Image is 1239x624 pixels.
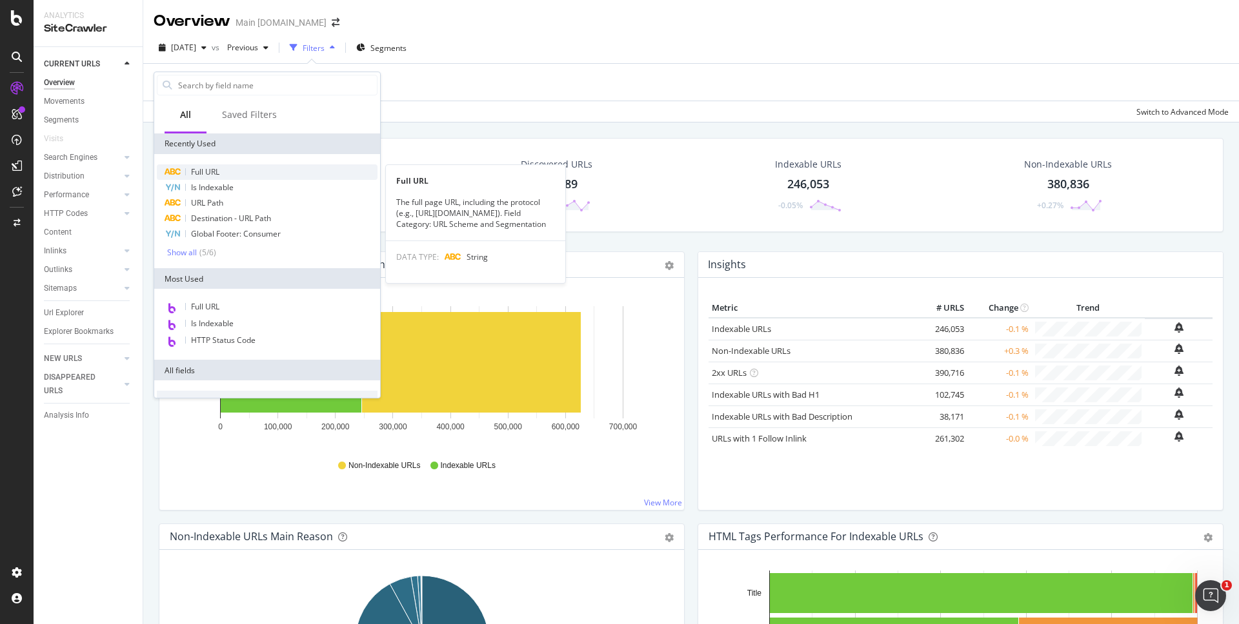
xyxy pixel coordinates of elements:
[218,422,223,431] text: 0
[171,42,196,53] span: 2025 Aug. 10th
[44,244,121,258] a: Inlinks
[191,182,234,193] span: Is Indexable
[44,151,121,164] a: Search Engines
[44,57,121,71] a: CURRENT URLS
[708,256,746,273] h4: Insights
[967,318,1032,340] td: -0.1 %
[191,197,223,208] span: URL Path
[44,352,121,366] a: NEW URLS
[44,371,109,398] div: DISAPPEARED URLS
[916,340,967,362] td: 380,836
[521,158,592,171] div: Discovered URLs
[44,263,72,277] div: Outlinks
[154,133,380,154] div: Recently Used
[1174,366,1184,376] div: bell-plus
[44,151,97,164] div: Search Engines
[552,422,580,431] text: 600,000
[44,95,134,108] a: Movements
[709,298,916,318] th: Metric
[709,530,923,543] div: HTML Tags Performance for Indexable URLs
[222,37,274,58] button: Previous
[154,268,380,289] div: Most Used
[44,306,134,320] a: Url Explorer
[197,247,216,258] div: ( 5 / 6 )
[916,427,967,449] td: 261,302
[916,384,967,405] td: 102,745
[44,282,121,295] a: Sitemaps
[44,95,85,108] div: Movements
[191,335,256,346] span: HTTP Status Code
[747,589,762,598] text: Title
[44,132,63,146] div: Visits
[712,389,820,400] a: Indexable URLs with Bad H1
[180,108,191,121] div: All
[665,261,674,270] div: gear
[467,251,488,262] span: String
[44,76,134,90] a: Overview
[170,530,333,543] div: Non-Indexable URLs Main Reason
[712,411,852,422] a: Indexable URLs with Bad Description
[285,37,340,58] button: Filters
[191,301,219,312] span: Full URL
[1204,533,1213,542] div: gear
[321,422,350,431] text: 200,000
[44,244,66,258] div: Inlinks
[967,298,1032,318] th: Change
[44,57,100,71] div: CURRENT URLS
[44,371,121,398] a: DISAPPEARED URLS
[712,433,807,444] a: URLs with 1 Follow Inlink
[44,21,132,36] div: SiteCrawler
[154,10,230,32] div: Overview
[222,108,277,121] div: Saved Filters
[916,362,967,384] td: 390,716
[1037,200,1063,211] div: +0.27%
[1024,158,1112,171] div: Non-Indexable URLs
[494,422,523,431] text: 500,000
[222,42,258,53] span: Previous
[351,37,412,58] button: Segments
[44,226,134,239] a: Content
[44,325,114,338] div: Explorer Bookmarks
[44,132,76,146] a: Visits
[967,405,1032,427] td: -0.1 %
[44,207,121,220] a: HTTP Codes
[44,76,75,90] div: Overview
[44,113,134,127] a: Segments
[1032,298,1145,318] th: Trend
[44,263,121,277] a: Outlinks
[44,10,132,21] div: Analytics
[157,391,378,411] div: URLs
[44,170,85,183] div: Distribution
[170,298,674,448] svg: A chart.
[386,175,565,186] div: Full URL
[712,345,791,356] a: Non-Indexable URLs
[396,251,439,262] span: DATA TYPE:
[348,460,420,471] span: Non-Indexable URLs
[167,248,197,257] div: Show all
[212,42,222,53] span: vs
[967,362,1032,384] td: -0.1 %
[1174,344,1184,354] div: bell-plus
[1136,106,1229,117] div: Switch to Advanced Mode
[44,226,72,239] div: Content
[44,188,121,202] a: Performance
[44,282,77,295] div: Sitemaps
[441,460,496,471] span: Indexable URLs
[712,323,771,335] a: Indexable URLs
[44,113,79,127] div: Segments
[1174,322,1184,333] div: bell-plus
[609,422,638,431] text: 700,000
[154,360,380,380] div: All fields
[44,188,89,202] div: Performance
[1131,101,1229,122] button: Switch to Advanced Mode
[191,318,234,329] span: Is Indexable
[44,325,134,338] a: Explorer Bookmarks
[436,422,465,431] text: 400,000
[967,340,1032,362] td: +0.3 %
[370,43,407,54] span: Segments
[44,170,121,183] a: Distribution
[44,306,84,320] div: Url Explorer
[1195,580,1226,611] iframe: Intercom live chat
[967,427,1032,449] td: -0.0 %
